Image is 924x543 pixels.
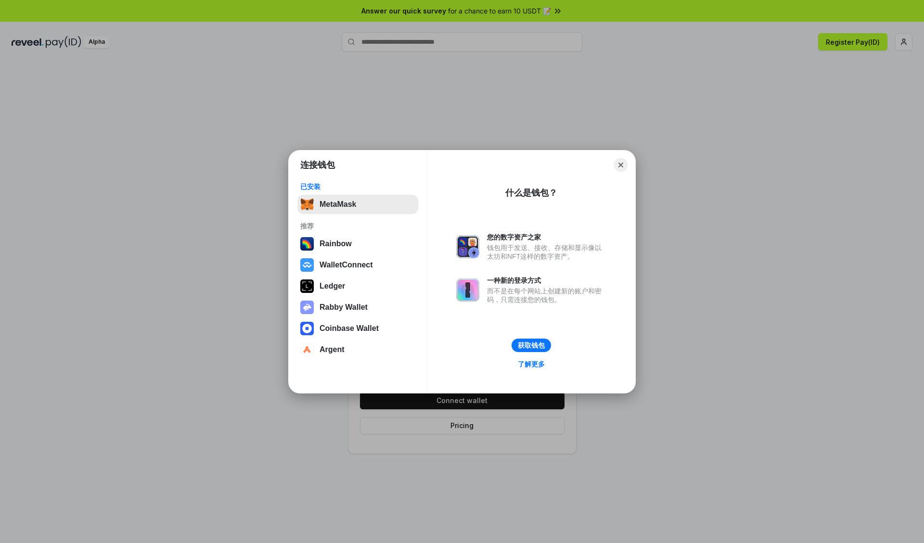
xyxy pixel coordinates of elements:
[300,198,314,211] img: svg+xml,%3Csvg%20fill%3D%22none%22%20height%3D%2233%22%20viewBox%3D%220%200%2035%2033%22%20width%...
[320,303,368,312] div: Rabby Wallet
[487,287,606,304] div: 而不是在每个网站上创建新的账户和密码，只需连接您的钱包。
[512,358,551,370] a: 了解更多
[487,243,606,261] div: 钱包用于发送、接收、存储和显示像以太坊和NFT这样的数字资产。
[300,237,314,251] img: svg+xml,%3Csvg%20width%3D%22120%22%20height%3D%22120%22%20viewBox%3D%220%200%20120%20120%22%20fil...
[518,341,545,350] div: 获取钱包
[487,233,606,241] div: 您的数字资产之家
[320,282,345,290] div: Ledger
[487,276,606,285] div: 一种新的登录方式
[297,277,418,296] button: Ledger
[297,298,418,317] button: Rabby Wallet
[614,158,628,172] button: Close
[297,195,418,214] button: MetaMask
[505,187,557,199] div: 什么是钱包？
[300,279,314,293] img: svg+xml,%3Csvg%20xmlns%3D%22http%3A%2F%2Fwww.w3.org%2F2000%2Fsvg%22%20width%3D%2228%22%20height%3...
[300,159,335,171] h1: 连接钱包
[300,258,314,272] img: svg+xml,%3Csvg%20width%3D%2228%22%20height%3D%2228%22%20viewBox%3D%220%200%2028%2028%22%20fill%3D...
[297,234,418,253] button: Rainbow
[300,322,314,335] img: svg+xml,%3Csvg%20width%3D%2228%22%20height%3D%2228%22%20viewBox%3D%220%200%2028%2028%22%20fill%3D...
[297,255,418,275] button: WalletConnect
[320,200,356,209] div: MetaMask
[297,319,418,338] button: Coinbase Wallet
[320,345,345,354] div: Argent
[300,343,314,356] img: svg+xml,%3Csvg%20width%3D%2228%22%20height%3D%2228%22%20viewBox%3D%220%200%2028%2028%22%20fill%3D...
[320,240,352,248] div: Rainbow
[300,222,415,230] div: 推荐
[300,182,415,191] div: 已安装
[456,235,479,258] img: svg+xml,%3Csvg%20xmlns%3D%22http%3A%2F%2Fwww.w3.org%2F2000%2Fsvg%22%20fill%3D%22none%22%20viewBox...
[512,339,551,352] button: 获取钱包
[300,301,314,314] img: svg+xml,%3Csvg%20xmlns%3D%22http%3A%2F%2Fwww.w3.org%2F2000%2Fsvg%22%20fill%3D%22none%22%20viewBox...
[518,360,545,368] div: 了解更多
[297,340,418,359] button: Argent
[320,324,379,333] div: Coinbase Wallet
[456,278,479,302] img: svg+xml,%3Csvg%20xmlns%3D%22http%3A%2F%2Fwww.w3.org%2F2000%2Fsvg%22%20fill%3D%22none%22%20viewBox...
[320,261,373,269] div: WalletConnect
